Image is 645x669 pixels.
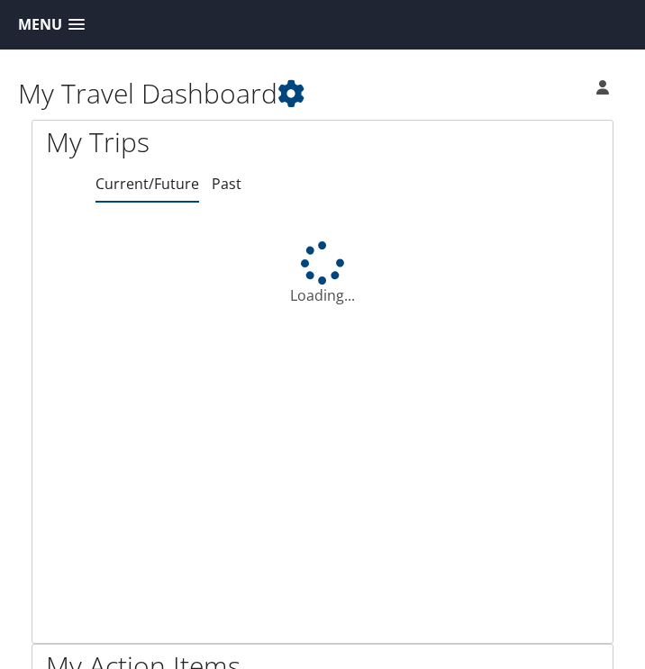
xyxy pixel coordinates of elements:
[32,241,613,306] div: Loading...
[18,16,62,33] span: Menu
[212,174,241,194] a: Past
[46,123,599,161] h1: My Trips
[95,174,199,194] a: Current/Future
[18,75,475,113] h1: My Travel Dashboard
[9,10,94,40] a: Menu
